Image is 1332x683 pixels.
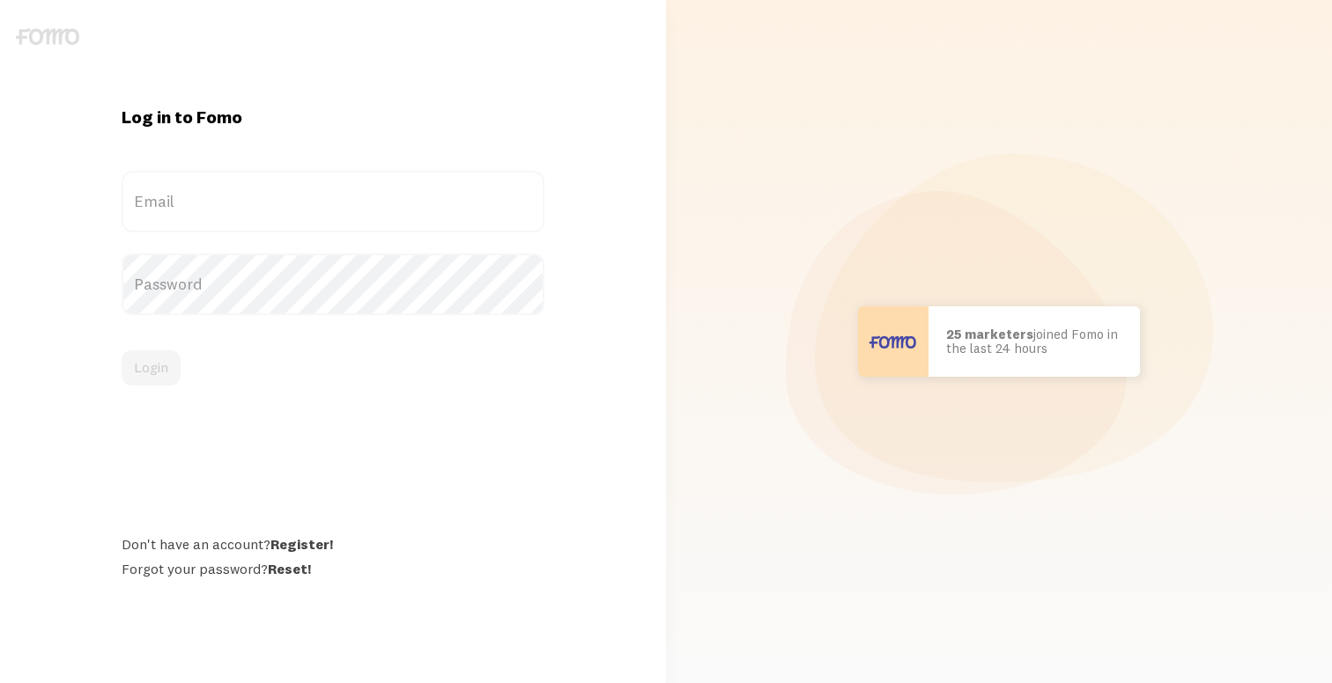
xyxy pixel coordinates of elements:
a: Register! [270,535,333,553]
div: Forgot your password? [122,560,544,577]
p: joined Fomo in the last 24 hours [946,327,1122,356]
b: 25 marketers [946,326,1033,342]
a: Reset! [268,560,311,577]
img: User avatar [858,306,929,377]
h1: Log in to Fomo [122,106,544,129]
div: Don't have an account? [122,535,544,553]
label: Password [122,253,544,315]
label: Email [122,171,544,232]
img: fomo-logo-gray-b99e0e8ada9f9040e2984d0d95b3b12da0074ffd48d1e5cb62ac37fc77b0b268.svg [16,28,79,45]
